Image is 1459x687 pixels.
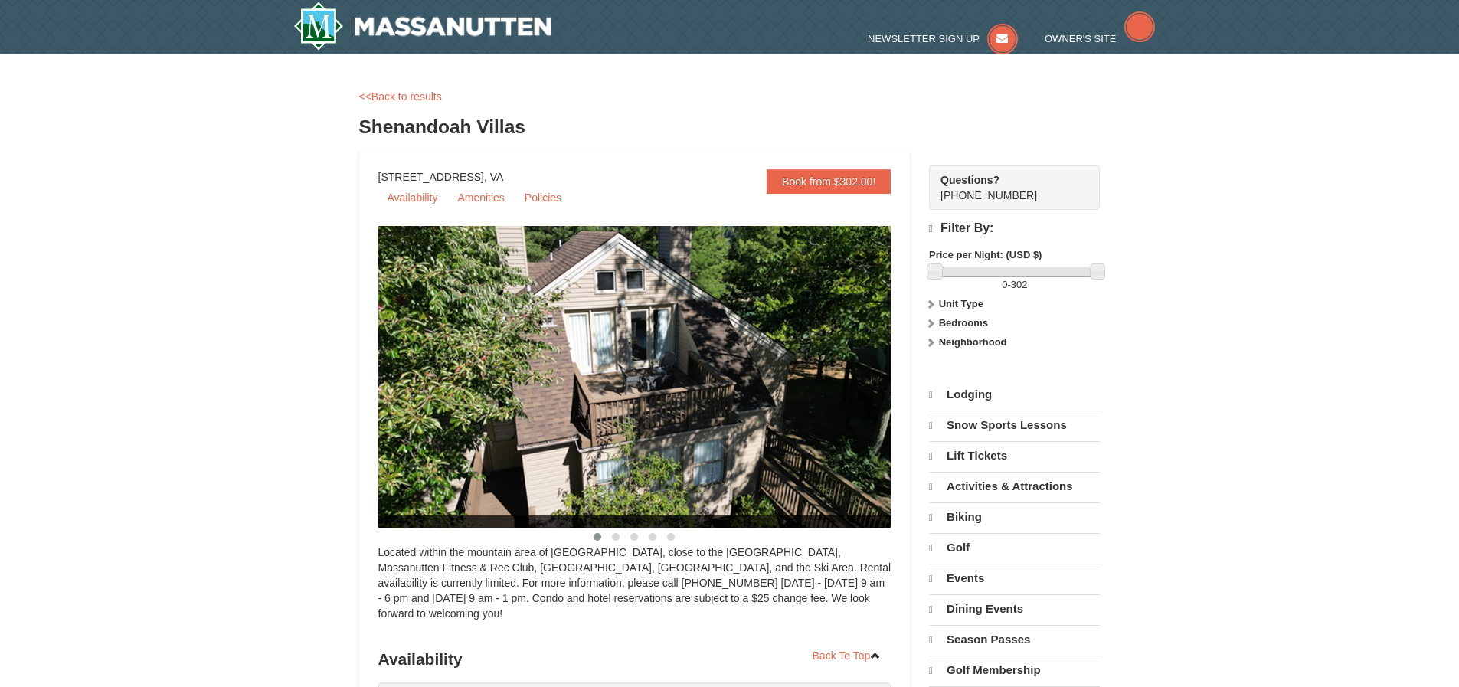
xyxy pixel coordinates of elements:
[448,186,513,209] a: Amenities
[929,221,1100,236] h4: Filter By:
[929,441,1100,470] a: Lift Tickets
[940,172,1072,201] span: [PHONE_NUMBER]
[929,533,1100,562] a: Golf
[359,90,442,103] a: <<Back to results
[929,411,1100,440] a: Snow Sports Lessons
[293,2,552,51] a: Massanutten Resort
[1011,279,1028,290] span: 302
[1002,279,1007,290] span: 0
[929,502,1100,532] a: Biking
[359,112,1101,142] h3: Shenandoah Villas
[868,33,980,44] span: Newsletter Sign Up
[515,186,571,209] a: Policies
[1045,33,1117,44] span: Owner's Site
[868,33,1018,44] a: Newsletter Sign Up
[293,2,552,51] img: Massanutten Resort Logo
[929,594,1100,623] a: Dining Events
[1045,33,1155,44] a: Owner's Site
[378,186,447,209] a: Availability
[767,169,891,194] a: Book from $302.00!
[378,545,891,636] div: Located within the mountain area of [GEOGRAPHIC_DATA], close to the [GEOGRAPHIC_DATA], Massanutte...
[939,317,988,329] strong: Bedrooms
[929,381,1100,409] a: Lodging
[929,277,1100,293] label: -
[929,472,1100,501] a: Activities & Attractions
[378,226,930,528] img: 19219019-2-e70bf45f.jpg
[939,336,1007,348] strong: Neighborhood
[929,656,1100,685] a: Golf Membership
[929,625,1100,654] a: Season Passes
[929,249,1042,260] strong: Price per Night: (USD $)
[378,644,891,675] h3: Availability
[803,644,891,667] a: Back To Top
[929,564,1100,593] a: Events
[940,174,999,186] strong: Questions?
[939,298,983,309] strong: Unit Type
